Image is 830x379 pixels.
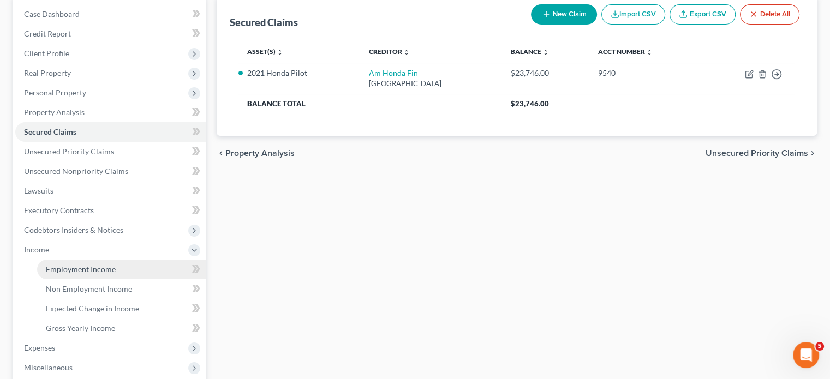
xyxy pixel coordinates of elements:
[24,127,76,136] span: Secured Claims
[24,9,80,19] span: Case Dashboard
[37,299,206,318] a: Expected Change in Income
[15,161,206,181] a: Unsecured Nonpriority Claims
[808,149,817,158] i: chevron_right
[511,99,549,108] span: $23,746.00
[238,94,501,113] th: Balance Total
[24,107,85,117] span: Property Analysis
[24,225,123,234] span: Codebtors Insiders & Notices
[15,142,206,161] a: Unsecured Priority Claims
[24,147,114,156] span: Unsecured Priority Claims
[24,166,128,176] span: Unsecured Nonpriority Claims
[247,47,283,56] a: Asset(s) unfold_more
[15,4,206,24] a: Case Dashboard
[601,4,665,25] button: Import CSV
[706,149,817,158] button: Unsecured Priority Claims chevron_right
[225,149,295,158] span: Property Analysis
[542,49,549,56] i: unfold_more
[15,103,206,122] a: Property Analysis
[815,342,824,351] span: 5
[740,4,799,25] button: Delete All
[511,68,581,79] div: $23,746.00
[37,260,206,279] a: Employment Income
[24,363,73,372] span: Miscellaneous
[793,342,819,368] iframe: Intercom live chat
[369,68,418,77] a: Am Honda Fin
[37,279,206,299] a: Non Employment Income
[369,47,410,56] a: Creditor unfold_more
[24,186,53,195] span: Lawsuits
[706,149,808,158] span: Unsecured Priority Claims
[15,181,206,201] a: Lawsuits
[24,245,49,254] span: Income
[277,49,283,56] i: unfold_more
[46,264,116,274] span: Employment Income
[247,68,351,79] li: 2021 Honda Pilot
[15,24,206,44] a: Credit Report
[217,149,295,158] button: chevron_left Property Analysis
[24,29,71,38] span: Credit Report
[46,284,132,293] span: Non Employment Income
[217,149,225,158] i: chevron_left
[46,323,115,333] span: Gross Yearly Income
[403,49,410,56] i: unfold_more
[24,49,69,58] span: Client Profile
[24,88,86,97] span: Personal Property
[598,47,653,56] a: Acct Number unfold_more
[24,343,55,352] span: Expenses
[15,201,206,220] a: Executory Contracts
[369,79,493,89] div: [GEOGRAPHIC_DATA]
[670,4,736,25] a: Export CSV
[598,68,694,79] div: 9540
[24,68,71,77] span: Real Property
[646,49,653,56] i: unfold_more
[511,47,549,56] a: Balance unfold_more
[46,304,139,313] span: Expected Change in Income
[24,206,94,215] span: Executory Contracts
[230,16,298,29] div: Secured Claims
[37,318,206,338] a: Gross Yearly Income
[531,4,597,25] button: New Claim
[15,122,206,142] a: Secured Claims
